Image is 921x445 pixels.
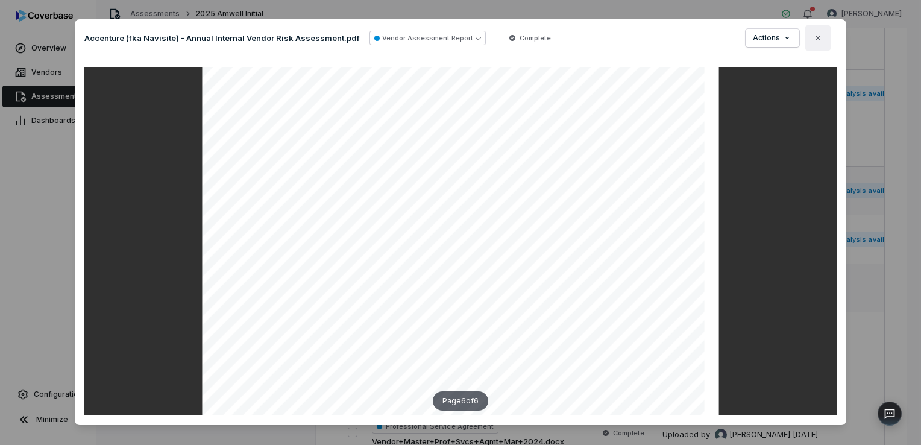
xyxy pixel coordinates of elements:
[433,391,488,411] div: Page 6 of 6
[84,33,360,43] p: Accenture (fka Navisite) - Annual Internal Vendor Risk Assessment.pdf
[753,33,780,43] span: Actions
[520,33,551,43] span: Complete
[746,29,799,47] button: Actions
[369,31,486,45] button: Vendor Assessment Report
